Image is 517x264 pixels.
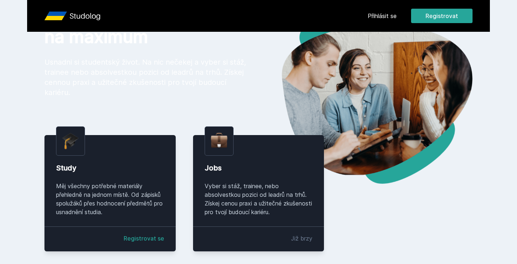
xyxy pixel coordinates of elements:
[62,133,79,150] img: graduation-cap.png
[44,11,247,46] h1: Vyboostuj studijní roky na maximum
[56,163,164,173] div: Study
[56,182,164,216] div: Měj všechny potřebné materiály přehledně na jednom místě. Od zápisků spolužáků přes hodnocení pře...
[205,182,313,216] div: Vyber si stáž, trainee, nebo absolvestkou pozici od leadrů na trhů. Získej cenou praxi a užitečné...
[258,11,473,184] img: hero.png
[205,163,313,173] div: Jobs
[368,12,397,20] a: Přihlásit se
[411,9,473,23] button: Registrovat
[291,234,312,243] div: Již brzy
[44,57,247,98] p: Usnadni si studentský život. Na nic nečekej a vyber si stáž, trainee nebo absolvestkou pozici od ...
[124,234,164,243] a: Registrovat se
[211,131,227,150] img: briefcase.png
